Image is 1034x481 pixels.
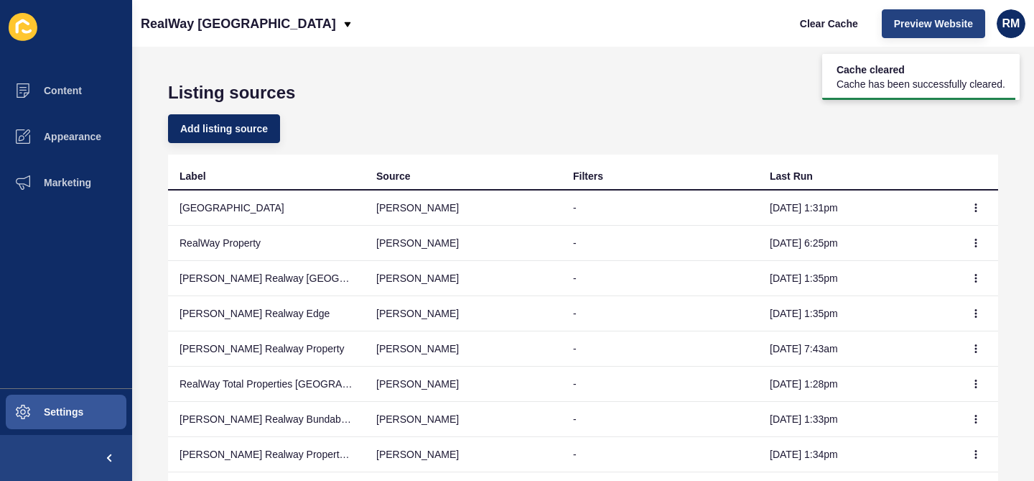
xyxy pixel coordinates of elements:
[180,169,206,183] div: Label
[168,83,998,103] h1: Listing sources
[788,9,870,38] button: Clear Cache
[882,9,985,38] button: Preview Website
[168,331,365,367] td: [PERSON_NAME] Realway Property
[758,261,955,296] td: [DATE] 1:35pm
[758,226,955,261] td: [DATE] 6:25pm
[758,331,955,367] td: [DATE] 7:43am
[800,17,858,31] span: Clear Cache
[573,169,603,183] div: Filters
[168,191,365,226] td: [GEOGRAPHIC_DATA]
[837,77,1005,91] span: Cache has been successfully cleared.
[837,63,1005,77] span: Cache cleared
[770,169,813,183] div: Last Run
[365,402,562,437] td: [PERSON_NAME]
[141,6,336,42] p: RealWay [GEOGRAPHIC_DATA]
[365,226,562,261] td: [PERSON_NAME]
[562,331,758,367] td: -
[168,296,365,331] td: [PERSON_NAME] Realway Edge
[758,367,955,402] td: [DATE] 1:28pm
[168,402,365,437] td: [PERSON_NAME] Realway Bundaberg
[758,437,955,472] td: [DATE] 1:34pm
[365,296,562,331] td: [PERSON_NAME]
[562,296,758,331] td: -
[758,191,955,226] td: [DATE] 1:31pm
[562,402,758,437] td: -
[758,296,955,331] td: [DATE] 1:35pm
[376,169,410,183] div: Source
[562,261,758,296] td: -
[562,367,758,402] td: -
[562,226,758,261] td: -
[365,437,562,472] td: [PERSON_NAME]
[894,17,973,31] span: Preview Website
[168,367,365,402] td: RealWay Total Properties [GEOGRAPHIC_DATA]
[365,367,562,402] td: [PERSON_NAME]
[758,402,955,437] td: [DATE] 1:33pm
[168,261,365,296] td: [PERSON_NAME] Realway [GEOGRAPHIC_DATA]
[168,226,365,261] td: RealWay Property
[365,191,562,226] td: [PERSON_NAME]
[168,437,365,472] td: [PERSON_NAME] Realway Property Partners [GEOGRAPHIC_DATA]
[365,331,562,367] td: [PERSON_NAME]
[562,191,758,226] td: -
[562,437,758,472] td: -
[365,261,562,296] td: [PERSON_NAME]
[1002,17,1020,31] span: RM
[180,122,268,136] span: Add listing source
[168,114,280,143] button: Add listing source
